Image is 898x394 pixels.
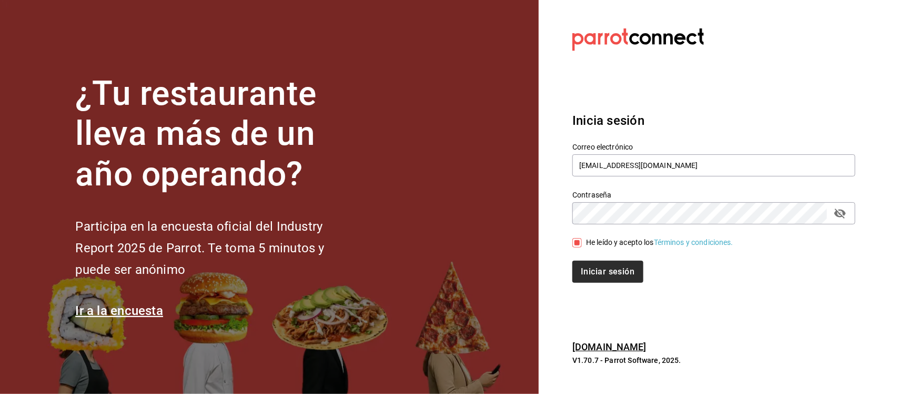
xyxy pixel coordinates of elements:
[586,237,733,248] div: He leído y acepto los
[75,74,359,195] h1: ¿Tu restaurante lleva más de un año operando?
[572,261,643,283] button: Iniciar sesión
[572,191,855,199] label: Contraseña
[572,154,855,176] input: Ingresa tu correo electrónico
[572,143,855,151] label: Correo electrónico
[75,303,163,318] a: Ir a la encuesta
[572,341,647,352] a: [DOMAIN_NAME]
[572,355,855,366] p: V1.70.7 - Parrot Software, 2025.
[831,204,849,222] button: passwordField
[572,111,855,130] h3: Inicia sesión
[654,238,733,247] a: Términos y condiciones.
[75,216,359,280] h2: Participa en la encuesta oficial del Industry Report 2025 de Parrot. Te toma 5 minutos y puede se...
